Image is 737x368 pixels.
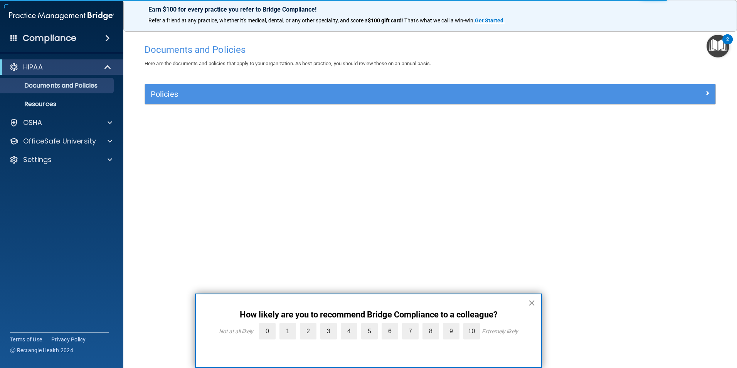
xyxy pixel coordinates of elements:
[259,323,276,339] label: 0
[5,82,110,89] p: Documents and Policies
[145,61,431,66] span: Here are the documents and policies that apply to your organization. As best practice, you should...
[5,100,110,108] p: Resources
[23,137,96,146] p: OfficeSafe University
[300,323,316,339] label: 2
[148,6,712,13] p: Earn $100 for every practice you refer to Bridge Compliance!
[10,346,73,354] span: Ⓒ Rectangle Health 2024
[463,323,480,339] label: 10
[148,17,368,24] span: Refer a friend at any practice, whether it's medical, dental, or any other speciality, and score a
[341,323,357,339] label: 4
[23,118,42,127] p: OSHA
[211,310,526,320] p: How likely are you to recommend Bridge Compliance to a colleague?
[151,90,567,98] h5: Policies
[145,45,716,55] h4: Documents and Policies
[361,323,378,339] label: 5
[10,336,42,343] a: Terms of Use
[23,62,43,72] p: HIPAA
[707,35,729,57] button: Open Resource Center, 2 new notifications
[23,33,76,44] h4: Compliance
[368,17,402,24] strong: $100 gift card
[219,328,253,334] div: Not at all likely
[402,323,419,339] label: 7
[475,17,503,24] strong: Get Started
[9,8,114,24] img: PMB logo
[443,323,459,339] label: 9
[422,323,439,339] label: 8
[279,323,296,339] label: 1
[482,328,518,334] div: Extremely likely
[23,155,52,164] p: Settings
[528,297,535,309] button: Close
[51,336,86,343] a: Privacy Policy
[402,17,475,24] span: ! That's what we call a win-win.
[726,39,729,49] div: 2
[382,323,398,339] label: 6
[320,323,337,339] label: 3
